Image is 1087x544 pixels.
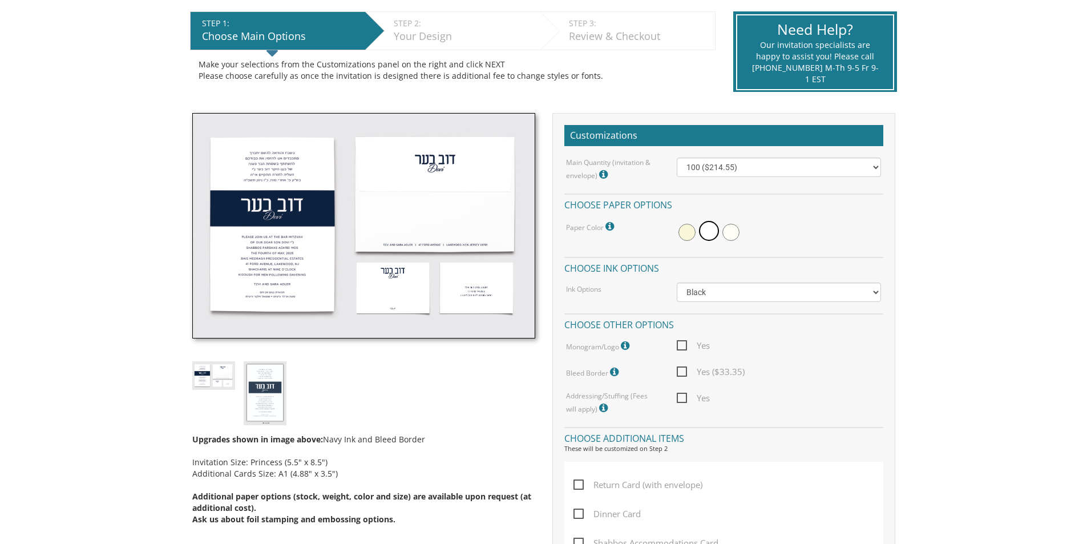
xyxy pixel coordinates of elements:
span: Yes [677,391,710,405]
h4: Choose ink options [564,257,883,277]
label: Main Quantity (invitation & envelope) [566,158,660,182]
div: Need Help? [751,19,879,40]
span: Dinner Card [573,507,641,521]
div: Review & Checkout [569,29,709,44]
span: Yes [677,339,710,353]
div: Your Design [394,29,535,44]
div: These will be customized on Step 2 [564,444,883,453]
img: bminv-thumb-17.jpg [192,113,535,339]
label: Addressing/Stuffing (Fees will apply) [566,391,660,416]
h4: Choose additional items [564,427,883,447]
img: no%20bleed%20samples-3.jpg [244,361,286,425]
h2: Customizations [564,125,883,147]
span: Return Card (with envelope) [573,478,702,492]
div: Our invitation specialists are happy to assist you! Please call [PHONE_NUMBER] M-Th 9-5 Fr 9-1 EST [751,39,879,85]
span: Yes ($33.35) [677,365,745,379]
div: Choose Main Options [202,29,359,44]
span: Upgrades shown in image above: [192,434,323,445]
span: Additional paper options (stock, weight, color and size) are available upon request (at additiona... [192,491,531,513]
label: Ink Options [566,284,601,294]
div: STEP 2: [394,18,535,29]
label: Monogram/Logo [566,339,632,353]
div: STEP 3: [569,18,709,29]
div: Make your selections from the Customizations panel on the right and click NEXT Please choose care... [199,59,707,82]
h4: Choose other options [564,313,883,333]
label: Paper Color [566,219,617,234]
h4: Choose paper options [564,194,883,213]
label: Bleed Border [566,365,621,380]
span: Ask us about foil stamping and embossing options. [192,514,395,525]
div: STEP 1: [202,18,359,29]
div: Navy Ink and Bleed Border Invitation Size: Princess (5.5" x 8.5") Additional Cards Size: A1 (4.88... [192,425,535,525]
img: bminv-thumb-17.jpg [192,361,235,389]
